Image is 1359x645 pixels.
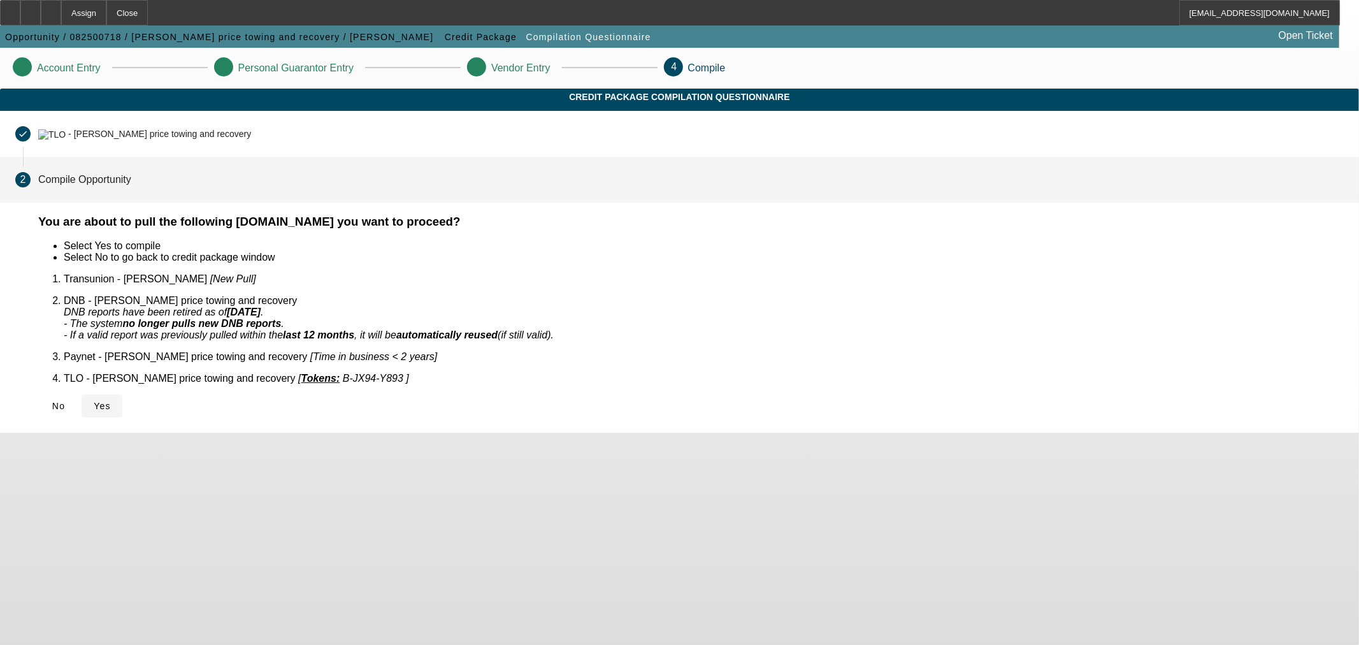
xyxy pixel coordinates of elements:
[445,32,517,42] span: Credit Package
[310,351,438,362] i: [Time in business < 2 years]
[38,174,131,185] p: Compile Opportunity
[5,32,433,42] span: Opportunity / 082500718 / [PERSON_NAME] price towing and recovery / [PERSON_NAME]
[10,92,1349,102] span: Credit Package Compilation Questionnaire
[38,395,79,417] button: No
[672,61,677,72] span: 4
[298,373,409,384] i: [ ]
[122,318,281,329] strong: no longer pulls new DNB reports
[227,307,261,317] strong: [DATE]
[68,129,251,140] div: - [PERSON_NAME] price towing and recovery
[396,330,498,340] strong: automatically reused
[301,373,340,384] u: Tokens:
[37,62,101,74] p: Account Entry
[94,401,111,411] span: Yes
[523,25,654,48] button: Compilation Questionnaire
[64,307,554,340] i: DNB reports have been retired as of . - The system . - If a valid report was previously pulled wi...
[283,330,354,340] strong: last 12 months
[64,295,1344,341] p: DNB - [PERSON_NAME] price towing and recovery
[64,273,1344,285] p: Transunion - [PERSON_NAME]
[1274,25,1338,47] a: Open Ticket
[491,62,550,74] p: Vendor Entry
[64,373,1344,384] p: TLO - [PERSON_NAME] price towing and recovery
[238,62,354,74] p: Personal Guarantor Entry
[20,174,26,185] span: 2
[38,129,66,140] img: TLO
[64,351,1344,363] p: Paynet - [PERSON_NAME] price towing and recovery
[64,252,1344,263] li: Select No to go back to credit package window
[526,32,651,42] span: Compilation Questionnaire
[18,129,28,139] mat-icon: done
[82,395,122,417] button: Yes
[64,240,1344,252] li: Select Yes to compile
[52,401,65,411] span: No
[442,25,520,48] button: Credit Package
[688,62,726,74] p: Compile
[210,273,256,284] i: [New Pull]
[38,215,1344,229] h3: You are about to pull the following [DOMAIN_NAME] you want to proceed?
[343,373,403,384] span: B-JX94-Y893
